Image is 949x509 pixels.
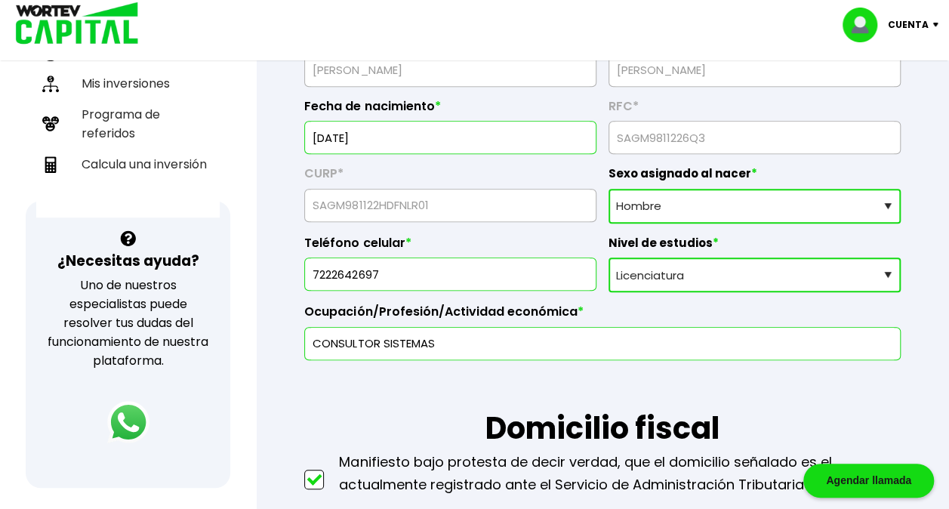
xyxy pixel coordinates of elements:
p: Manifiesto bajo protesta de decir verdad, que el domicilio señalado es el actualmente registrado ... [339,451,901,496]
h3: ¿Necesitas ayuda? [57,250,199,272]
div: Agendar llamada [803,464,934,498]
label: Nivel de estudios [609,236,901,258]
label: Sexo asignado al nacer [609,166,901,189]
p: Uno de nuestros especialistas puede resolver tus dudas del funcionamiento de nuestra plataforma. [45,276,211,370]
a: Mis inversiones [36,68,220,99]
h1: Domicilio fiscal [304,360,901,451]
input: 10 dígitos [311,258,590,290]
label: RFC [609,99,901,122]
img: logos_whatsapp-icon.242b2217.svg [107,401,149,443]
img: recomiendanos-icon.9b8e9327.svg [42,116,59,132]
img: calculadora-icon.17d418c4.svg [42,156,59,173]
img: profile-image [843,8,888,42]
input: 18 caracteres [311,190,590,221]
input: 13 caracteres [615,122,894,153]
a: Programa de referidos [36,99,220,149]
p: Cuenta [888,14,929,36]
label: Fecha de nacimiento [304,99,596,122]
img: inversiones-icon.6695dc30.svg [42,76,59,92]
label: Teléfono celular [304,236,596,258]
label: Ocupación/Profesión/Actividad económica [304,304,901,327]
a: Calcula una inversión [36,149,220,180]
label: CURP [304,166,596,189]
img: icon-down [929,23,949,27]
input: DD/MM/AAAA [311,122,590,153]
